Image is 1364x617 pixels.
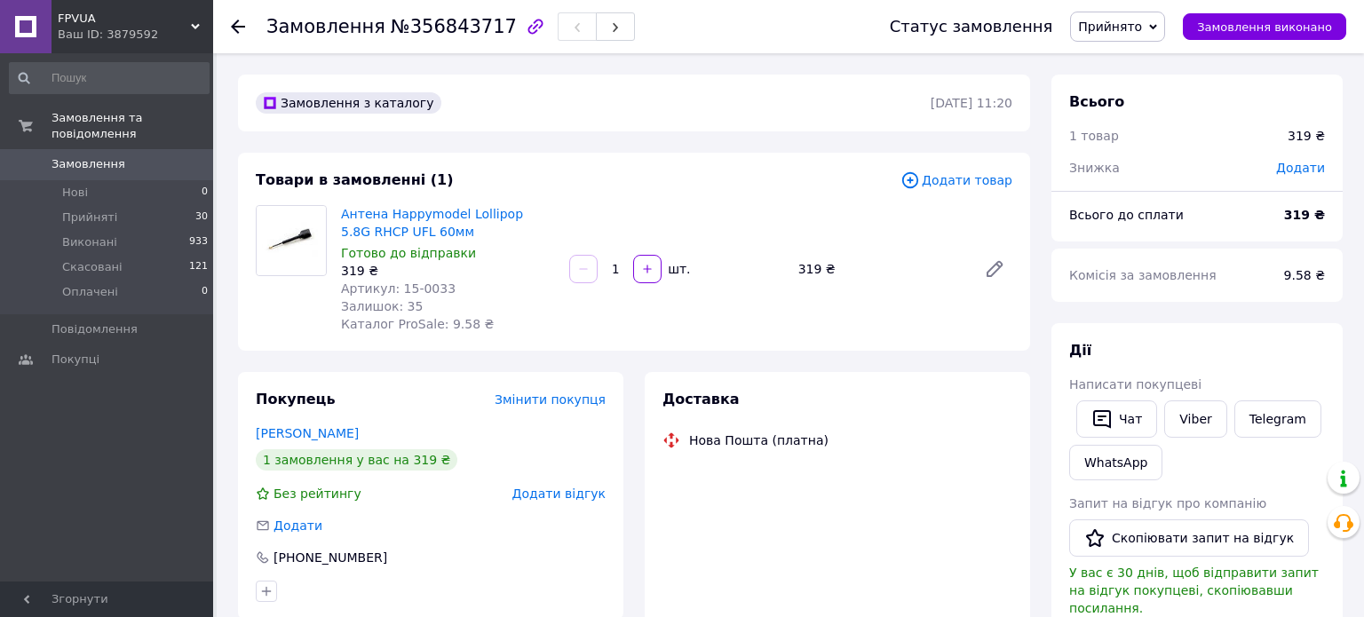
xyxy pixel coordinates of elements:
[341,246,476,260] span: Готово до відправки
[1069,566,1319,615] span: У вас є 30 днів, щоб відправити запит на відгук покупцеві, скопіювавши посилання.
[1076,400,1157,438] button: Чат
[1069,161,1120,175] span: Знижка
[341,281,456,296] span: Артикул: 15-0033
[662,391,740,407] span: Доставка
[931,96,1012,110] time: [DATE] 11:20
[231,18,245,36] div: Повернутися назад
[1164,400,1226,438] a: Viber
[257,206,326,275] img: Антена Happymodel Lollipop 5.8G RHCP UFL 60мм
[341,207,523,239] a: Антена Happymodel Lollipop 5.8G RHCP UFL 60мм
[1284,208,1325,222] b: 319 ₴
[1069,377,1201,392] span: Написати покупцеві
[274,518,322,533] span: Додати
[189,234,208,250] span: 933
[495,392,606,407] span: Змінити покупця
[791,257,970,281] div: 319 ₴
[1069,496,1266,510] span: Запит на відгук про компанію
[900,170,1012,190] span: Додати товар
[1069,93,1124,110] span: Всього
[256,426,359,440] a: [PERSON_NAME]
[890,18,1053,36] div: Статус замовлення
[266,16,385,37] span: Замовлення
[391,16,517,37] span: №356843717
[274,486,361,501] span: Без рейтингу
[1069,445,1162,480] a: WhatsApp
[202,185,208,201] span: 0
[685,431,833,449] div: Нова Пошта (платна)
[663,260,692,278] div: шт.
[1288,127,1325,145] div: 319 ₴
[58,11,191,27] span: FPVUA
[62,234,117,250] span: Виконані
[341,299,423,313] span: Залишок: 35
[1069,519,1309,557] button: Скопіювати запит на відгук
[977,251,1012,287] a: Редагувати
[1078,20,1142,34] span: Прийнято
[62,185,88,201] span: Нові
[195,210,208,225] span: 30
[52,321,138,337] span: Повідомлення
[52,352,99,368] span: Покупці
[1234,400,1321,438] a: Telegram
[1069,208,1184,222] span: Всього до сплати
[62,259,123,275] span: Скасовані
[62,210,117,225] span: Прийняті
[1069,268,1217,282] span: Комісія за замовлення
[52,110,213,142] span: Замовлення та повідомлення
[341,262,555,280] div: 319 ₴
[1197,20,1332,34] span: Замовлення виконано
[1069,342,1091,359] span: Дії
[512,486,606,501] span: Додати відгук
[1276,161,1325,175] span: Додати
[58,27,213,43] div: Ваш ID: 3879592
[256,171,454,188] span: Товари в замовленні (1)
[1284,268,1325,282] span: 9.58 ₴
[1069,129,1119,143] span: 1 товар
[272,549,389,566] div: [PHONE_NUMBER]
[256,92,441,114] div: Замовлення з каталогу
[256,449,457,471] div: 1 замовлення у вас на 319 ₴
[202,284,208,300] span: 0
[341,317,494,331] span: Каталог ProSale: 9.58 ₴
[62,284,118,300] span: Оплачені
[256,391,336,407] span: Покупець
[1183,13,1346,40] button: Замовлення виконано
[189,259,208,275] span: 121
[9,62,210,94] input: Пошук
[52,156,125,172] span: Замовлення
